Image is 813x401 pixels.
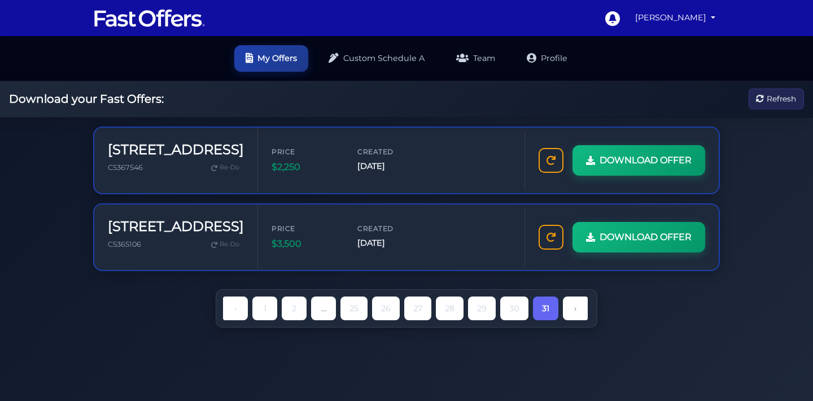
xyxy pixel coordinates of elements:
[372,297,400,320] a: 26
[282,297,307,320] a: 2
[749,89,804,110] button: Refresh
[223,297,248,320] a: « Previous
[357,223,425,234] span: Created
[631,7,720,29] a: [PERSON_NAME]
[272,160,339,175] span: $2,250
[272,223,339,234] span: Price
[234,45,308,72] a: My Offers
[272,237,339,251] span: $3,500
[9,92,164,106] h2: Download your Fast Offers:
[108,240,141,249] span: C5365106
[468,297,496,320] a: 29
[572,222,705,252] a: DOWNLOAD OFFER
[357,146,425,157] span: Created
[357,237,425,250] span: [DATE]
[600,230,692,245] span: DOWNLOAD OFFER
[220,163,239,173] span: Re-Do
[533,297,558,320] span: 31
[445,45,506,72] a: Team
[108,219,244,235] h3: [STREET_ADDRESS]
[436,297,464,320] a: 28
[207,160,244,175] a: Re-Do
[357,160,425,173] span: [DATE]
[252,297,277,320] a: 1
[207,237,244,252] a: Re-Do
[108,142,244,158] h3: [STREET_ADDRESS]
[340,297,368,320] a: 25
[108,163,143,172] span: C5367546
[317,45,436,72] a: Custom Schedule A
[220,239,239,250] span: Re-Do
[272,146,339,157] span: Price
[500,297,528,320] a: 30
[515,45,579,72] a: Profile
[561,297,590,320] li: Next »
[767,93,796,105] span: Refresh
[600,153,692,168] span: DOWNLOAD OFFER
[404,297,431,320] a: 27
[572,145,705,176] a: DOWNLOAD OFFER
